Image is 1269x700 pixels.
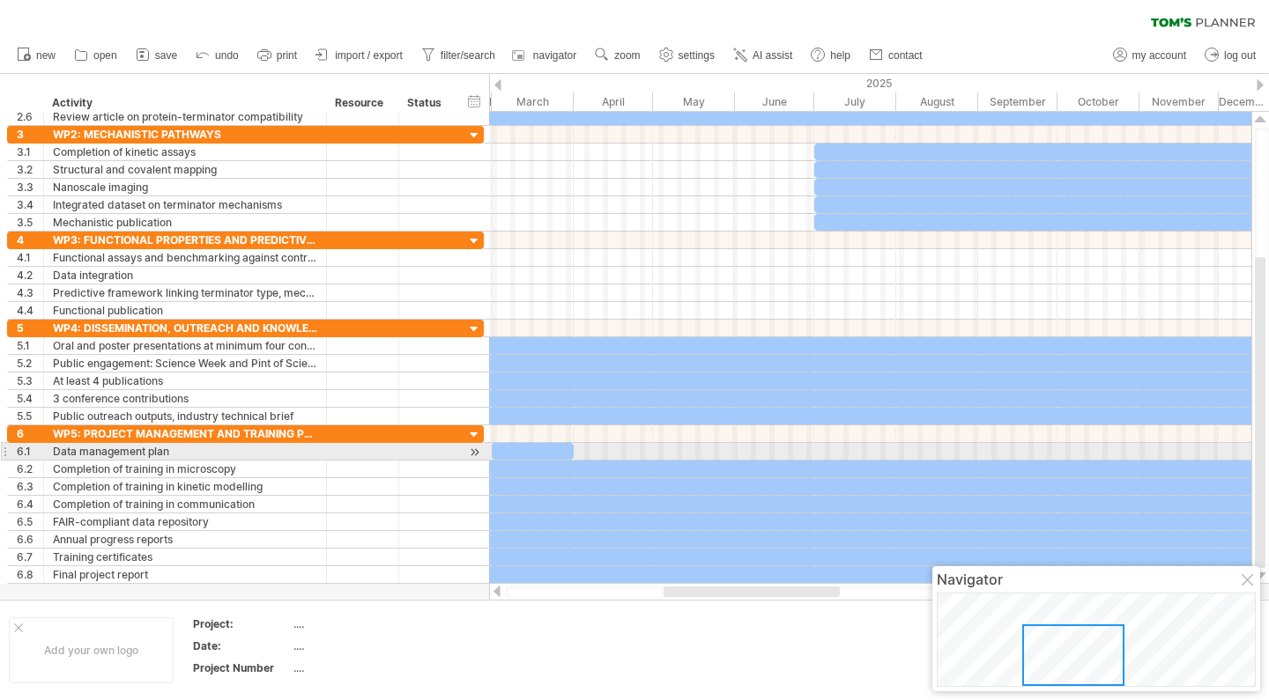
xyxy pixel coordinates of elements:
a: help [806,44,856,67]
a: open [70,44,122,67]
span: my account [1132,49,1186,62]
span: print [277,49,297,62]
a: AI assist [729,44,798,67]
div: Date: [193,638,290,653]
div: August 2025 [896,92,978,111]
div: Resource [335,94,389,112]
span: log out [1224,49,1256,62]
div: Public engagement: Science Week and Pint of Science [53,355,317,372]
span: save [155,49,177,62]
div: Annual progress reports [53,531,317,548]
div: Navigator [937,571,1256,588]
div: 3 [17,126,43,143]
div: Oral and poster presentations at minimum four conferences [53,337,317,354]
div: November 2025 [1139,92,1219,111]
div: 4.3 [17,284,43,301]
div: 3 conference contributions [53,390,317,407]
div: .... [293,660,442,675]
div: 2.6 [17,108,43,125]
div: 3.2 [17,161,43,178]
div: April 2025 [574,92,653,111]
div: 5.4 [17,390,43,407]
div: At least 4 publications [53,372,317,389]
div: 4.1 [17,249,43,266]
div: 6.2 [17,461,43,477]
div: WP2: MECHANISTIC PATHWAYS [53,126,317,143]
div: 6.7 [17,549,43,565]
a: my account [1109,44,1191,67]
div: Training certificates [53,549,317,565]
div: Completion of training in microscopy [53,461,317,477]
div: Structural and covalent mapping [53,161,317,178]
div: September 2025 [978,92,1057,111]
div: .... [293,638,442,653]
div: scroll to activity [466,443,483,461]
div: Mechanistic publication [53,214,317,231]
a: contact [865,44,928,67]
a: zoom [590,44,645,67]
div: WP5: PROJECT MANAGEMENT AND TRAINING PLAN [53,425,317,442]
a: filter/search [417,44,501,67]
div: October 2025 [1057,92,1139,111]
div: July 2025 [814,92,896,111]
a: import / export [311,44,408,67]
div: Predictive framework linking terminator type, mechanism, and function [53,284,317,301]
div: WP4: DISSEMINATION, OUTREACH AND KNOWLEDGE EXCHANGE [53,320,317,336]
a: save [131,44,182,67]
div: 4.2 [17,267,43,284]
div: 3.3 [17,179,43,195]
div: Completion of training in communication [53,496,317,512]
div: FAIR-compliant data repository [53,513,317,530]
div: 5.5 [17,408,43,424]
a: undo [191,44,244,67]
span: open [93,49,117,62]
span: help [830,49,850,62]
div: Completion of kinetic assays [53,144,317,160]
span: contact [888,49,923,62]
div: May 2025 [653,92,735,111]
div: 3.5 [17,214,43,231]
div: 6.1 [17,443,43,460]
span: new [36,49,56,62]
div: Review article on protein-terminator compatibility [53,108,317,125]
div: 6.4 [17,496,43,512]
a: settings [655,44,720,67]
div: 6 [17,425,43,442]
div: Add your own logo [9,617,174,683]
div: 5.1 [17,337,43,354]
div: .... [293,616,442,631]
span: settings [679,49,715,62]
div: Data integration [53,267,317,284]
div: March 2025 [492,92,574,111]
div: 3.4 [17,196,43,213]
div: 6.8 [17,566,43,583]
div: 5 [17,320,43,336]
div: Activity [52,94,316,112]
div: 5.2 [17,355,43,372]
div: Nanoscale imaging [53,179,317,195]
div: June 2025 [735,92,814,111]
div: 3.1 [17,144,43,160]
div: Status [407,94,446,112]
div: Integrated dataset on terminator mechanisms [53,196,317,213]
span: AI assist [753,49,792,62]
div: Functional assays and benchmarking against controls [53,249,317,266]
div: 6.5 [17,513,43,530]
a: new [12,44,61,67]
span: zoom [614,49,640,62]
div: 4.4 [17,302,43,319]
span: import / export [335,49,403,62]
a: print [253,44,302,67]
div: Final project report [53,566,317,583]
div: WP3: FUNCTIONAL PROPERTIES AND PREDICTIVE MODELLING [53,232,317,248]
div: Data management plan [53,443,317,460]
a: navigator [509,44,582,67]
div: Project Number [193,660,290,675]
div: 6.3 [17,478,43,495]
div: Project: [193,616,290,631]
span: filter/search [441,49,495,62]
div: Completion of training in kinetic modelling [53,478,317,495]
span: undo [215,49,239,62]
div: Functional publication [53,302,317,319]
div: 5.3 [17,372,43,389]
